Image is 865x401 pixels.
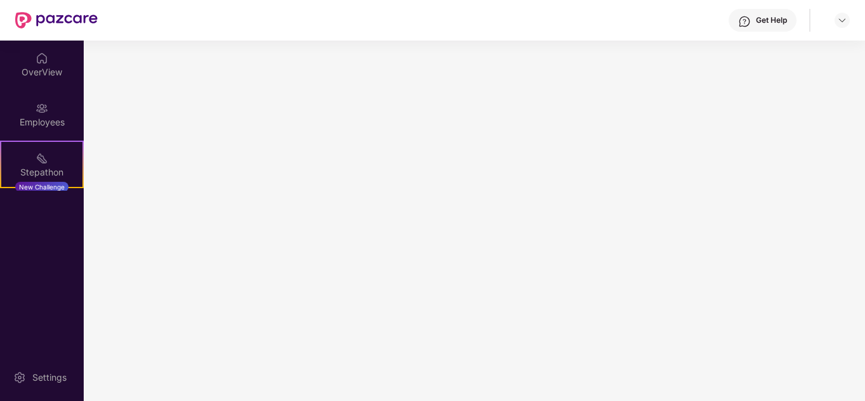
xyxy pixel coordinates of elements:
[36,52,48,65] img: svg+xml;base64,PHN2ZyBpZD0iSG9tZSIgeG1sbnM9Imh0dHA6Ly93d3cudzMub3JnLzIwMDAvc3ZnIiB3aWR0aD0iMjAiIG...
[13,371,26,384] img: svg+xml;base64,PHN2ZyBpZD0iU2V0dGluZy0yMHgyMCIgeG1sbnM9Imh0dHA6Ly93d3cudzMub3JnLzIwMDAvc3ZnIiB3aW...
[1,166,82,179] div: Stepathon
[837,15,847,25] img: svg+xml;base64,PHN2ZyBpZD0iRHJvcGRvd24tMzJ4MzIiIHhtbG5zPSJodHRwOi8vd3d3LnczLm9yZy8yMDAwL3N2ZyIgd2...
[36,102,48,115] img: svg+xml;base64,PHN2ZyBpZD0iRW1wbG95ZWVzIiB4bWxucz0iaHR0cDovL3d3dy53My5vcmcvMjAwMC9zdmciIHdpZHRoPS...
[738,15,751,28] img: svg+xml;base64,PHN2ZyBpZD0iSGVscC0zMngzMiIgeG1sbnM9Imh0dHA6Ly93d3cudzMub3JnLzIwMDAvc3ZnIiB3aWR0aD...
[29,371,70,384] div: Settings
[15,12,98,29] img: New Pazcare Logo
[756,15,787,25] div: Get Help
[15,182,68,192] div: New Challenge
[36,152,48,165] img: svg+xml;base64,PHN2ZyB4bWxucz0iaHR0cDovL3d3dy53My5vcmcvMjAwMC9zdmciIHdpZHRoPSIyMSIgaGVpZ2h0PSIyMC...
